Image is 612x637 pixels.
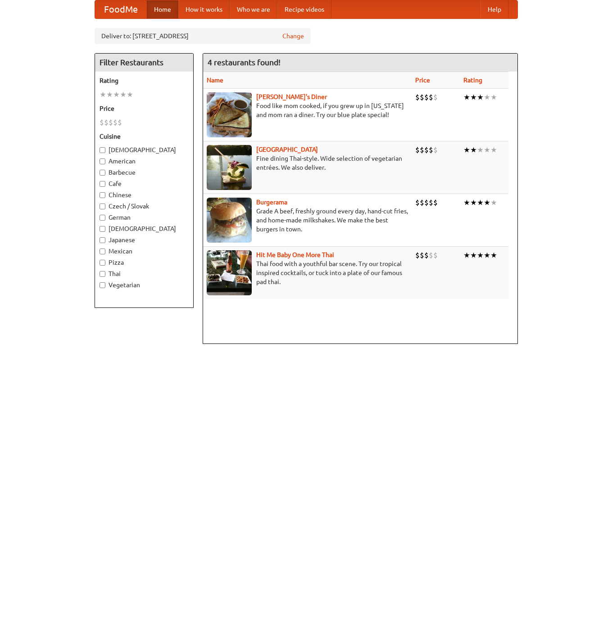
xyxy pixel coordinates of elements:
[100,203,105,209] input: Czech / Slovak
[100,235,189,244] label: Japanese
[424,250,429,260] li: $
[207,92,252,137] img: sallys.jpg
[463,77,482,84] a: Rating
[100,158,105,164] input: American
[256,199,287,206] a: Burgerama
[104,117,109,127] li: $
[100,226,105,232] input: [DEMOGRAPHIC_DATA]
[477,198,484,208] li: ★
[100,76,189,85] h5: Rating
[100,271,105,277] input: Thai
[433,145,438,155] li: $
[433,198,438,208] li: $
[207,145,252,190] img: satay.jpg
[100,213,189,222] label: German
[420,250,424,260] li: $
[100,117,104,127] li: $
[100,157,189,166] label: American
[120,90,127,99] li: ★
[282,32,304,41] a: Change
[127,90,133,99] li: ★
[230,0,277,18] a: Who we are
[420,198,424,208] li: $
[109,117,113,127] li: $
[470,250,477,260] li: ★
[256,251,334,258] a: Hit Me Baby One More Thai
[95,28,311,44] div: Deliver to: [STREET_ADDRESS]
[207,77,223,84] a: Name
[100,132,189,141] h5: Cuisine
[100,145,189,154] label: [DEMOGRAPHIC_DATA]
[277,0,331,18] a: Recipe videos
[100,237,105,243] input: Japanese
[490,250,497,260] li: ★
[420,145,424,155] li: $
[208,58,281,67] ng-pluralize: 4 restaurants found!
[463,198,470,208] li: ★
[100,90,106,99] li: ★
[415,198,420,208] li: $
[420,92,424,102] li: $
[95,54,193,72] h4: Filter Restaurants
[463,145,470,155] li: ★
[100,170,105,176] input: Barbecue
[100,215,105,221] input: German
[429,198,433,208] li: $
[100,190,189,199] label: Chinese
[463,92,470,102] li: ★
[207,154,408,172] p: Fine dining Thai-style. Wide selection of vegetarian entrées. We also deliver.
[100,282,105,288] input: Vegetarian
[100,104,189,113] h5: Price
[490,198,497,208] li: ★
[95,0,147,18] a: FoodMe
[207,259,408,286] p: Thai food with a youthful bar scene. Try our tropical inspired cocktails, or tuck into a plate of...
[424,145,429,155] li: $
[481,0,508,18] a: Help
[100,147,105,153] input: [DEMOGRAPHIC_DATA]
[490,145,497,155] li: ★
[429,145,433,155] li: $
[256,146,318,153] a: [GEOGRAPHIC_DATA]
[100,179,189,188] label: Cafe
[100,258,189,267] label: Pizza
[484,145,490,155] li: ★
[147,0,178,18] a: Home
[429,250,433,260] li: $
[415,92,420,102] li: $
[470,198,477,208] li: ★
[207,198,252,243] img: burgerama.jpg
[463,250,470,260] li: ★
[106,90,113,99] li: ★
[477,250,484,260] li: ★
[424,198,429,208] li: $
[490,92,497,102] li: ★
[415,145,420,155] li: $
[424,92,429,102] li: $
[100,202,189,211] label: Czech / Slovak
[484,250,490,260] li: ★
[100,248,105,254] input: Mexican
[207,207,408,234] p: Grade A beef, freshly ground every day, hand-cut fries, and home-made milkshakes. We make the bes...
[470,92,477,102] li: ★
[415,77,430,84] a: Price
[433,250,438,260] li: $
[477,92,484,102] li: ★
[113,90,120,99] li: ★
[415,250,420,260] li: $
[484,92,490,102] li: ★
[178,0,230,18] a: How it works
[477,145,484,155] li: ★
[429,92,433,102] li: $
[100,280,189,289] label: Vegetarian
[118,117,122,127] li: $
[207,250,252,295] img: babythai.jpg
[100,181,105,187] input: Cafe
[484,198,490,208] li: ★
[113,117,118,127] li: $
[256,93,327,100] a: [PERSON_NAME]'s Diner
[100,224,189,233] label: [DEMOGRAPHIC_DATA]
